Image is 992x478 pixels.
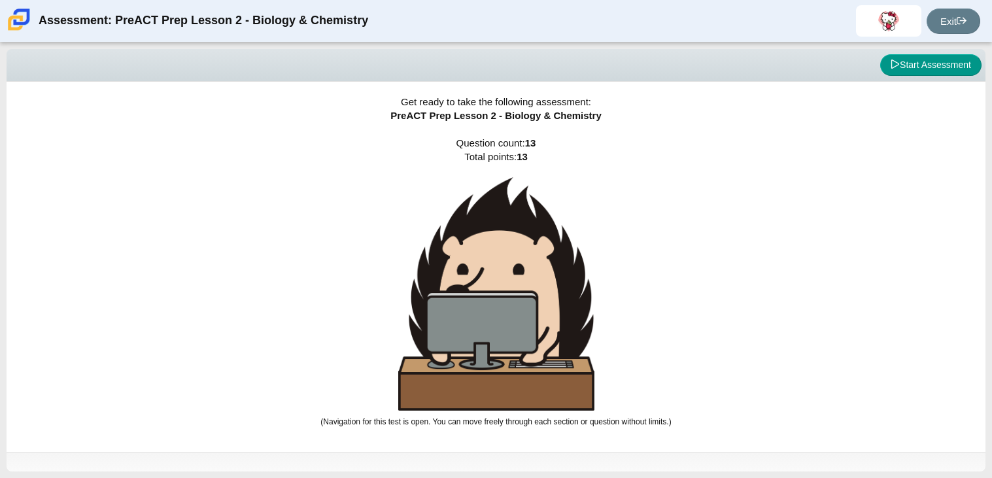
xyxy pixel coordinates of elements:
[390,110,602,121] span: PreACT Prep Lesson 2 - Biology & Chemistry
[320,417,671,426] small: (Navigation for this test is open. You can move freely through each section or question without l...
[927,9,980,34] a: Exit
[320,137,671,426] span: Question count: Total points:
[880,54,982,77] button: Start Assessment
[398,177,594,411] img: hedgehog-behind-computer-large.png
[878,10,899,31] img: jennifer.moreno.rZb4cN
[401,96,591,107] span: Get ready to take the following assessment:
[5,6,33,33] img: Carmen School of Science & Technology
[39,5,368,37] div: Assessment: PreACT Prep Lesson 2 - Biology & Chemistry
[517,151,528,162] b: 13
[5,24,33,35] a: Carmen School of Science & Technology
[525,137,536,148] b: 13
